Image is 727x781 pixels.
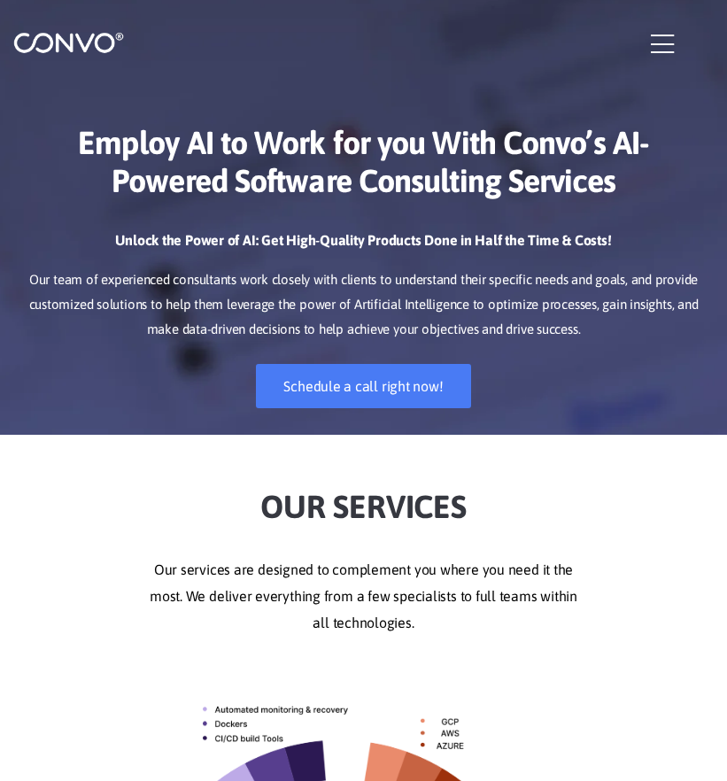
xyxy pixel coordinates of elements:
[27,231,700,263] h3: Unlock the Power of AI: Get High-Quality Products Done in Half the Time & Costs!
[256,364,470,408] a: Schedule a call right now!
[13,461,714,530] h2: Our Services
[27,267,700,342] p: Our team of experienced consultants work closely with clients to understand their specific needs ...
[13,31,124,54] img: logo_1.png
[13,557,714,637] p: Our services are designed to complement you where you need it the most. We deliver everything fro...
[27,97,700,213] h1: Employ AI to Work for you With Convo’s AI-Powered Software Consulting Services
